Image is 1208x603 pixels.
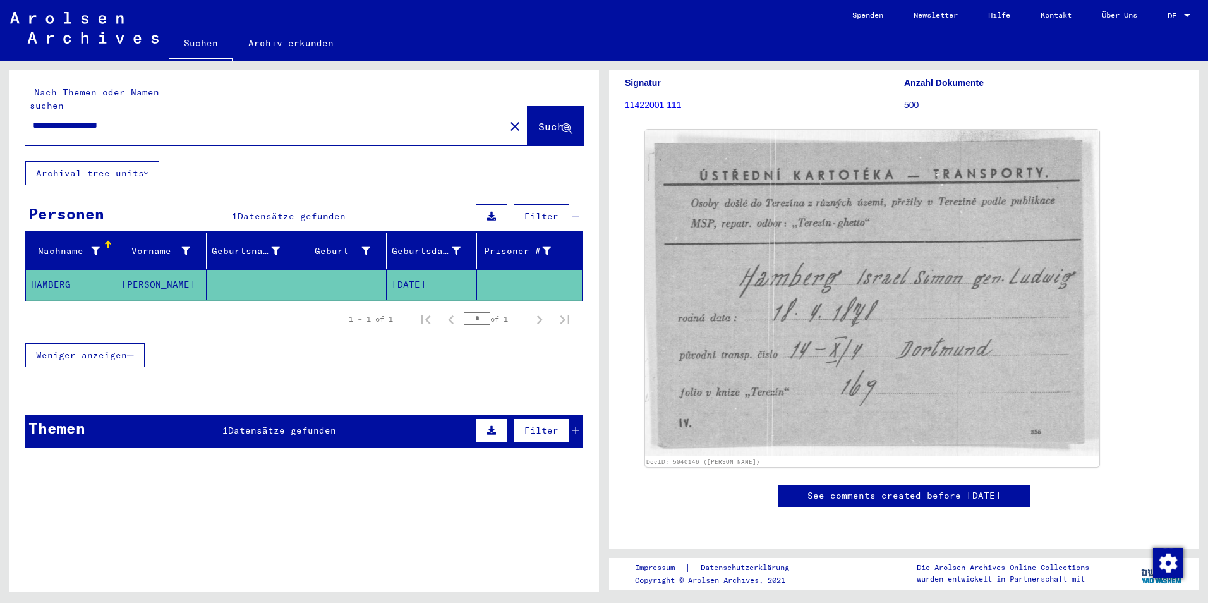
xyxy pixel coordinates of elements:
mat-label: Nach Themen oder Namen suchen [30,87,159,111]
mat-cell: HAMBERG [26,269,116,300]
div: Geburtsdatum [392,241,476,261]
div: of 1 [464,313,527,325]
mat-cell: [DATE] [387,269,477,300]
img: Zustimmung ändern [1153,548,1183,578]
p: 500 [904,99,1183,112]
a: DocID: 5040146 ([PERSON_NAME]) [646,458,760,465]
div: 1 – 1 of 1 [349,314,393,325]
span: Filter [524,210,559,222]
img: Arolsen_neg.svg [10,12,159,44]
a: Suchen [169,28,233,61]
div: Vorname [121,245,190,258]
div: Geburtsdatum [392,245,461,258]
p: Die Arolsen Archives Online-Collections [917,562,1089,573]
b: Signatur [625,78,661,88]
span: Weniger anzeigen [36,350,127,361]
mat-header-cell: Geburt‏ [296,233,387,269]
p: wurden entwickelt in Partnerschaft mit [917,573,1089,585]
span: Filter [524,425,559,436]
img: yv_logo.png [1139,557,1186,589]
div: Geburtsname [212,245,281,258]
mat-header-cell: Geburtsdatum [387,233,477,269]
div: | [635,561,804,575]
button: First page [413,307,438,332]
button: Filter [514,418,569,442]
span: Datensätze gefunden [228,425,336,436]
a: Archiv erkunden [233,28,349,58]
a: 11422001 111 [625,100,682,110]
img: 001.jpg [645,130,1099,456]
div: Vorname [121,241,206,261]
div: Geburtsname [212,241,296,261]
span: Suche [538,120,570,133]
button: Archival tree units [25,161,159,185]
mat-header-cell: Geburtsname [207,233,297,269]
button: Next page [527,307,552,332]
mat-header-cell: Vorname [116,233,207,269]
p: Copyright © Arolsen Archives, 2021 [635,575,804,586]
button: Weniger anzeigen [25,343,145,367]
button: Suche [528,106,583,145]
span: DE [1168,11,1181,20]
span: 1 [222,425,228,436]
div: Themen [28,417,85,439]
a: Datenschutzerklärung [691,561,804,575]
mat-cell: [PERSON_NAME] [116,269,207,300]
button: Filter [514,204,569,228]
b: Anzahl Dokumente [904,78,984,88]
a: Impressum [635,561,685,575]
div: Geburt‏ [301,241,386,261]
div: Prisoner # [482,241,567,261]
div: Nachname [31,245,100,258]
button: Previous page [438,307,464,332]
mat-icon: close [507,119,522,134]
a: See comments created before [DATE] [807,489,1001,502]
span: 1 [232,210,238,222]
mat-header-cell: Nachname [26,233,116,269]
button: Last page [552,307,577,332]
div: Personen [28,202,104,225]
mat-header-cell: Prisoner # [477,233,582,269]
div: Prisoner # [482,245,551,258]
div: Nachname [31,241,116,261]
span: Datensätze gefunden [238,210,346,222]
button: Clear [502,113,528,138]
div: Geburt‏ [301,245,370,258]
